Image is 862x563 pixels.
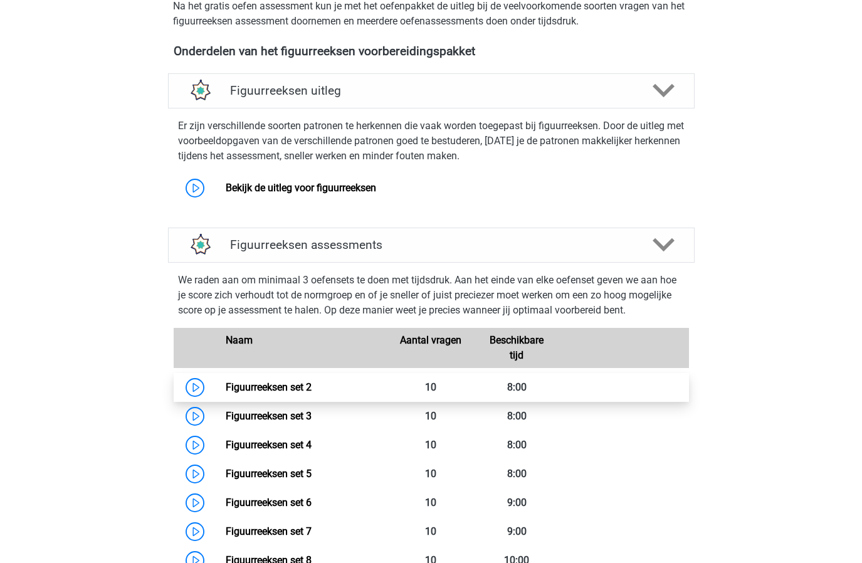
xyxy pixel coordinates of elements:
a: Figuurreeksen set 7 [226,525,312,537]
h4: Onderdelen van het figuurreeksen voorbereidingspakket [174,44,689,58]
a: uitleg Figuurreeksen uitleg [163,73,700,108]
div: Aantal vragen [388,333,474,363]
p: We raden aan om minimaal 3 oefensets te doen met tijdsdruk. Aan het einde van elke oefenset geven... [178,273,685,318]
img: figuurreeksen uitleg [184,75,216,107]
p: Er zijn verschillende soorten patronen te herkennen die vaak worden toegepast bij figuurreeksen. ... [178,118,685,164]
a: Figuurreeksen set 4 [226,439,312,451]
img: figuurreeksen assessments [184,229,216,261]
h4: Figuurreeksen uitleg [230,83,633,98]
a: Figuurreeksen set 3 [226,410,312,422]
a: assessments Figuurreeksen assessments [163,228,700,263]
div: Beschikbare tijd [474,333,560,363]
div: Naam [216,333,388,363]
a: Figuurreeksen set 5 [226,468,312,480]
a: Figuurreeksen set 6 [226,497,312,508]
h4: Figuurreeksen assessments [230,238,633,252]
a: Figuurreeksen set 2 [226,381,312,393]
a: Bekijk de uitleg voor figuurreeksen [226,182,376,194]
